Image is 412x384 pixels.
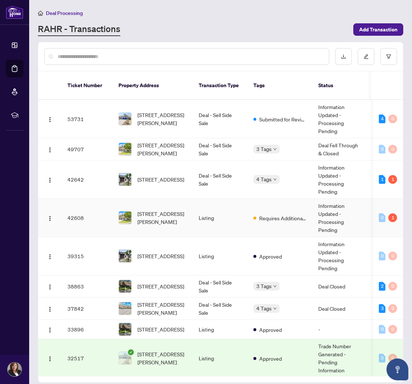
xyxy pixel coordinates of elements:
[62,275,113,298] td: 38863
[388,354,397,362] div: 0
[62,199,113,237] td: 42608
[364,54,369,59] span: edit
[193,298,248,320] td: Deal - Sell Side Sale
[137,210,187,226] span: [STREET_ADDRESS][PERSON_NAME]
[273,147,277,151] span: down
[367,199,411,237] td: -
[353,23,403,36] button: Add Transaction
[367,298,411,320] td: -
[8,362,22,376] img: Profile Icon
[256,145,272,153] span: 3 Tags
[380,48,397,65] button: filter
[193,160,248,199] td: Deal - Sell Side Sale
[367,160,411,199] td: -
[388,175,397,184] div: 1
[273,307,277,310] span: down
[358,48,374,65] button: edit
[44,113,56,125] button: Logo
[312,138,367,160] td: Deal Fell Through & Closed
[312,199,367,237] td: Information Updated - Processing Pending
[38,23,120,36] a: RAHR - Transactions
[128,349,134,355] span: check-circle
[119,113,131,125] img: thumbnail-img
[388,304,397,313] div: 0
[47,117,53,123] img: Logo
[379,175,385,184] div: 1
[44,174,56,185] button: Logo
[256,282,272,290] span: 3 Tags
[44,323,56,335] button: Logo
[379,145,385,154] div: 0
[44,280,56,292] button: Logo
[137,141,187,157] span: [STREET_ADDRESS][PERSON_NAME]
[259,252,282,260] span: Approved
[44,143,56,155] button: Logo
[119,143,131,155] img: thumbnail-img
[113,71,193,100] th: Property Address
[312,160,367,199] td: Information Updated - Processing Pending
[379,115,385,123] div: 4
[119,250,131,262] img: thumbnail-img
[386,358,408,380] button: Open asap
[193,320,248,339] td: Listing
[47,216,53,221] img: Logo
[62,138,113,160] td: 49707
[273,284,277,288] span: down
[312,275,367,298] td: Deal Closed
[62,71,113,100] th: Ticket Number
[119,212,131,224] img: thumbnail-img
[312,237,367,275] td: Information Updated - Processing Pending
[367,100,411,138] td: -
[62,320,113,339] td: 33896
[47,147,53,153] img: Logo
[312,298,367,320] td: Deal Closed
[379,282,385,291] div: 2
[379,252,385,260] div: 0
[367,237,411,275] td: -
[6,5,23,19] img: logo
[137,111,187,127] span: [STREET_ADDRESS][PERSON_NAME]
[359,24,397,35] span: Add Transaction
[38,11,43,16] span: home
[137,252,184,260] span: [STREET_ADDRESS]
[193,138,248,160] td: Deal - Sell Side Sale
[62,237,113,275] td: 39315
[44,250,56,262] button: Logo
[259,354,282,362] span: Approved
[137,175,184,183] span: [STREET_ADDRESS]
[259,214,307,222] span: Requires Additional Docs
[379,304,385,313] div: 3
[193,71,248,100] th: Transaction Type
[119,173,131,186] img: thumbnail-img
[137,325,184,333] span: [STREET_ADDRESS]
[119,280,131,292] img: thumbnail-img
[367,320,411,339] td: -
[47,177,53,183] img: Logo
[312,339,367,377] td: Trade Number Generated - Pending Information
[367,71,411,100] th: Project Name
[119,323,131,335] img: thumbnail-img
[44,352,56,364] button: Logo
[273,178,277,181] span: down
[256,175,272,183] span: 4 Tags
[367,275,411,298] td: -
[47,327,53,333] img: Logo
[47,356,53,362] img: Logo
[193,199,248,237] td: Listing
[312,320,367,339] td: -
[119,302,131,315] img: thumbnail-img
[388,115,397,123] div: 0
[312,71,367,100] th: Status
[44,212,56,224] button: Logo
[193,275,248,298] td: Deal - Sell Side Sale
[137,350,187,366] span: [STREET_ADDRESS][PERSON_NAME]
[137,300,187,317] span: [STREET_ADDRESS][PERSON_NAME]
[379,325,385,334] div: 0
[259,115,307,123] span: Submitted for Review
[62,298,113,320] td: 37842
[62,339,113,377] td: 32517
[137,282,184,290] span: [STREET_ADDRESS]
[388,282,397,291] div: 0
[312,100,367,138] td: Information Updated - Processing Pending
[119,352,131,364] img: thumbnail-img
